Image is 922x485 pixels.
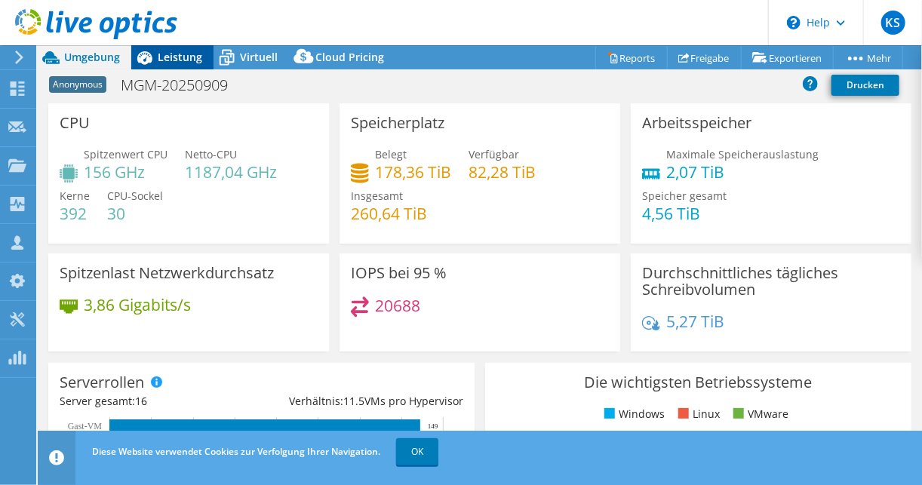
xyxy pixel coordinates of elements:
[64,50,120,64] span: Umgebung
[107,205,163,222] h4: 30
[642,205,727,222] h4: 4,56 TiB
[49,76,106,93] span: Anonymous
[60,265,274,281] h3: Spitzenlast Netzwerkdurchsatz
[84,164,167,180] h4: 156 GHz
[469,164,536,180] h4: 82,28 TiB
[787,16,801,29] svg: \n
[595,46,668,69] a: Reports
[642,189,727,203] span: Speicher gesamt
[642,265,900,298] h3: Durchschnittliches tägliches Schreibvolumen
[185,147,237,161] span: Netto-CPU
[84,296,191,313] h4: 3,86 Gigabits/s
[428,422,438,430] text: 149
[831,75,899,96] a: Drucken
[60,115,90,131] h3: CPU
[666,164,819,180] h4: 2,07 TiB
[60,205,90,222] h4: 392
[396,438,438,465] a: OK
[351,115,444,131] h3: Speicherplatz
[375,297,420,314] h4: 20688
[375,147,407,161] span: Belegt
[375,164,451,180] h4: 178,36 TiB
[881,11,905,35] span: KS
[666,147,819,161] span: Maximale Speicherauslastung
[185,164,277,180] h4: 1187,04 GHz
[642,115,751,131] h3: Arbeitsspeicher
[730,406,788,422] li: VMware
[741,46,834,69] a: Exportieren
[496,374,900,391] h3: Die wichtigsten Betriebssysteme
[666,313,724,330] h4: 5,27 TiB
[351,189,403,203] span: Insgesamt
[60,374,144,391] h3: Serverrollen
[107,189,163,203] span: CPU-Sockel
[601,406,665,422] li: Windows
[667,46,742,69] a: Freigabe
[343,394,364,408] span: 11.5
[114,77,251,94] h1: MGM-20250909
[135,394,147,408] span: 16
[351,205,427,222] h4: 260,64 TiB
[60,393,261,410] div: Server gesamt:
[469,147,519,161] span: Verfügbar
[675,406,720,422] li: Linux
[158,50,202,64] span: Leistung
[351,265,447,281] h3: IOPS bei 95 %
[84,147,167,161] span: Spitzenwert CPU
[833,46,903,69] a: Mehr
[60,189,90,203] span: Kerne
[68,421,103,431] text: Gast-VM
[240,50,278,64] span: Virtuell
[261,393,463,410] div: Verhältnis: VMs pro Hypervisor
[92,445,380,458] span: Diese Website verwendet Cookies zur Verfolgung Ihrer Navigation.
[315,50,384,64] span: Cloud Pricing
